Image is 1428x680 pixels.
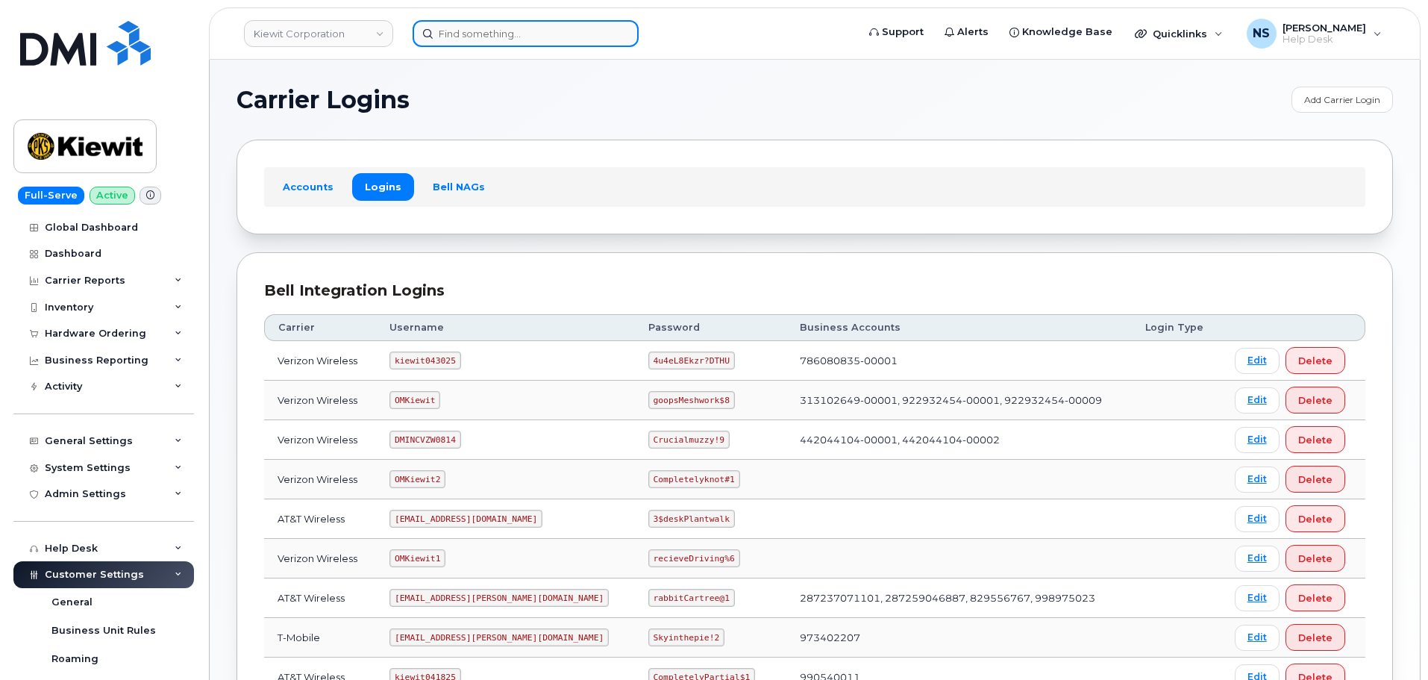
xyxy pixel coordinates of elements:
a: Edit [1235,348,1280,374]
td: Verizon Wireless [264,539,376,578]
a: Accounts [270,173,346,200]
code: kiewit043025 [389,352,460,369]
span: Delete [1298,354,1333,368]
td: 786080835-00001 [786,341,1132,381]
a: Edit [1235,467,1280,493]
code: 3$deskPlantwalk [648,510,735,528]
code: OMKiewit2 [389,470,445,488]
td: Verizon Wireless [264,420,376,460]
code: OMKiewit [389,391,440,409]
span: Delete [1298,512,1333,526]
button: Delete [1285,426,1345,453]
th: Business Accounts [786,314,1132,341]
button: Delete [1285,505,1345,532]
td: 287237071101, 287259046887, 829556767, 998975023 [786,578,1132,618]
span: Delete [1298,631,1333,645]
span: Delete [1298,591,1333,605]
button: Delete [1285,387,1345,414]
a: Edit [1235,387,1280,414]
span: Delete [1298,552,1333,566]
th: Username [376,314,635,341]
code: [EMAIL_ADDRESS][PERSON_NAME][DOMAIN_NAME] [389,589,609,607]
th: Password [635,314,786,341]
code: Crucialmuzzy!9 [648,431,730,449]
td: 973402207 [786,618,1132,658]
a: Logins [352,173,414,200]
a: Edit [1235,585,1280,611]
button: Delete [1285,584,1345,611]
a: Edit [1235,427,1280,453]
button: Delete [1285,466,1345,493]
code: rabbitCartree@1 [648,589,735,607]
td: Verizon Wireless [264,460,376,499]
code: recieveDriving%6 [648,549,740,567]
td: 442044104-00001, 442044104-00002 [786,420,1132,460]
span: Delete [1298,472,1333,487]
button: Delete [1285,347,1345,374]
code: 4u4eL8Ekzr?DTHU [648,352,735,369]
a: Edit [1235,625,1280,651]
td: AT&T Wireless [264,499,376,539]
code: DMINCVZW0814 [389,431,460,449]
div: Bell Integration Logins [264,280,1365,302]
span: Carrier Logins [237,89,410,111]
a: Bell NAGs [420,173,498,200]
span: Delete [1298,433,1333,447]
a: Add Carrier Login [1291,87,1393,113]
code: goopsMeshwork$8 [648,391,735,409]
td: AT&T Wireless [264,578,376,618]
td: Verizon Wireless [264,341,376,381]
button: Delete [1285,545,1345,572]
button: Delete [1285,624,1345,651]
code: Skyinthepie!2 [648,628,724,646]
th: Carrier [264,314,376,341]
a: Edit [1235,546,1280,572]
th: Login Type [1132,314,1221,341]
code: OMKiewit1 [389,549,445,567]
td: T-Mobile [264,618,376,658]
code: Completelyknot#1 [648,470,740,488]
a: Edit [1235,506,1280,532]
code: [EMAIL_ADDRESS][PERSON_NAME][DOMAIN_NAME] [389,628,609,646]
td: Verizon Wireless [264,381,376,420]
td: 313102649-00001, 922932454-00001, 922932454-00009 [786,381,1132,420]
span: Delete [1298,393,1333,408]
code: [EMAIL_ADDRESS][DOMAIN_NAME] [389,510,542,528]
